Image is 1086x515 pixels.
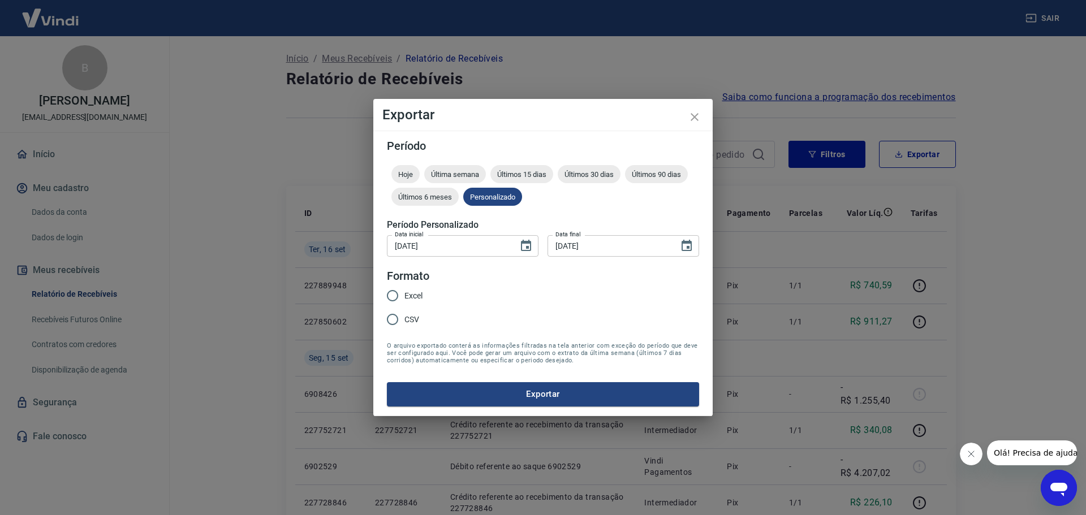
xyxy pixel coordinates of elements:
div: Personalizado [463,188,522,206]
iframe: Botão para abrir a janela de mensagens [1041,470,1077,506]
iframe: Fechar mensagem [960,443,982,465]
button: close [681,103,708,131]
label: Data inicial [395,230,424,239]
span: Personalizado [463,193,522,201]
h4: Exportar [382,108,704,122]
label: Data final [555,230,581,239]
div: Últimos 6 meses [391,188,459,206]
div: Últimos 90 dias [625,165,688,183]
div: Hoje [391,165,420,183]
button: Exportar [387,382,699,406]
span: Últimos 15 dias [490,170,553,179]
span: Hoje [391,170,420,179]
span: Últimos 90 dias [625,170,688,179]
span: Últimos 6 meses [391,193,459,201]
div: Última semana [424,165,486,183]
button: Choose date, selected date is 12 de set de 2025 [515,235,537,257]
iframe: Mensagem da empresa [987,440,1077,465]
input: DD/MM/YYYY [387,235,510,256]
div: Últimos 30 dias [558,165,620,183]
span: Última semana [424,170,486,179]
span: Excel [404,290,423,302]
h5: Período [387,140,699,152]
h5: Período Personalizado [387,219,699,231]
input: DD/MM/YYYY [548,235,671,256]
button: Choose date, selected date is 16 de set de 2025 [675,235,698,257]
span: O arquivo exportado conterá as informações filtradas na tela anterior com exceção do período que ... [387,342,699,364]
span: Olá! Precisa de ajuda? [7,8,95,17]
legend: Formato [387,268,429,284]
span: CSV [404,314,419,326]
div: Últimos 15 dias [490,165,553,183]
span: Últimos 30 dias [558,170,620,179]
